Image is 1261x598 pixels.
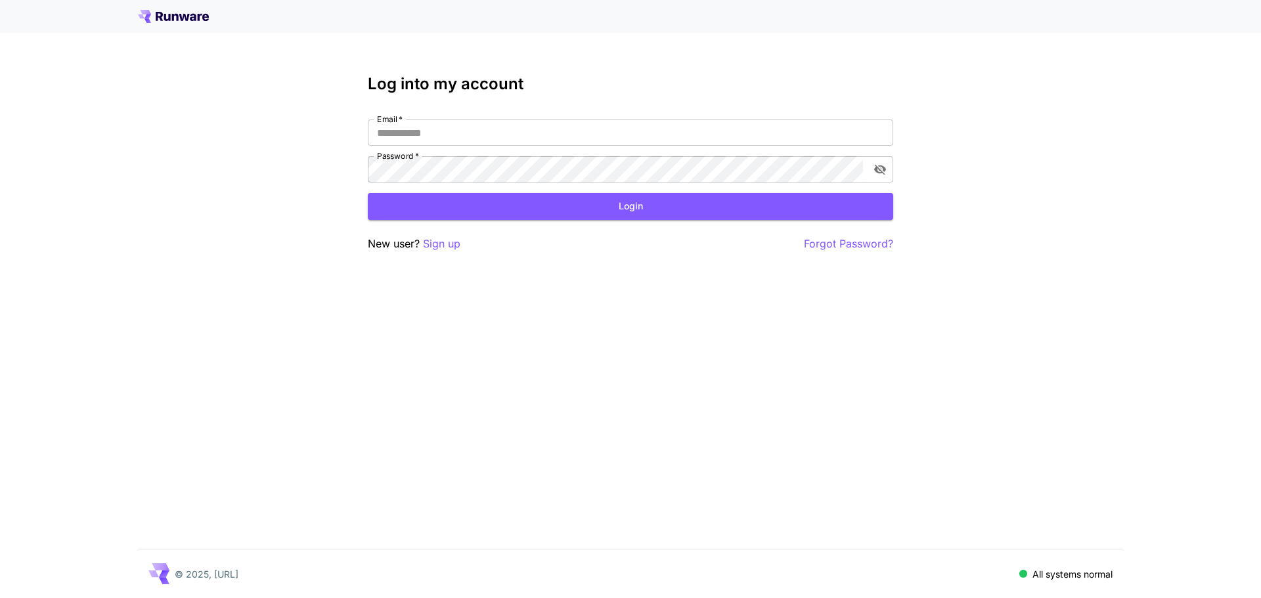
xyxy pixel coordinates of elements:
[175,567,238,581] p: © 2025, [URL]
[868,158,892,181] button: toggle password visibility
[368,193,893,220] button: Login
[368,236,460,252] p: New user?
[1032,567,1113,581] p: All systems normal
[377,150,419,161] label: Password
[368,75,893,93] h3: Log into my account
[423,236,460,252] button: Sign up
[804,236,893,252] button: Forgot Password?
[377,114,403,125] label: Email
